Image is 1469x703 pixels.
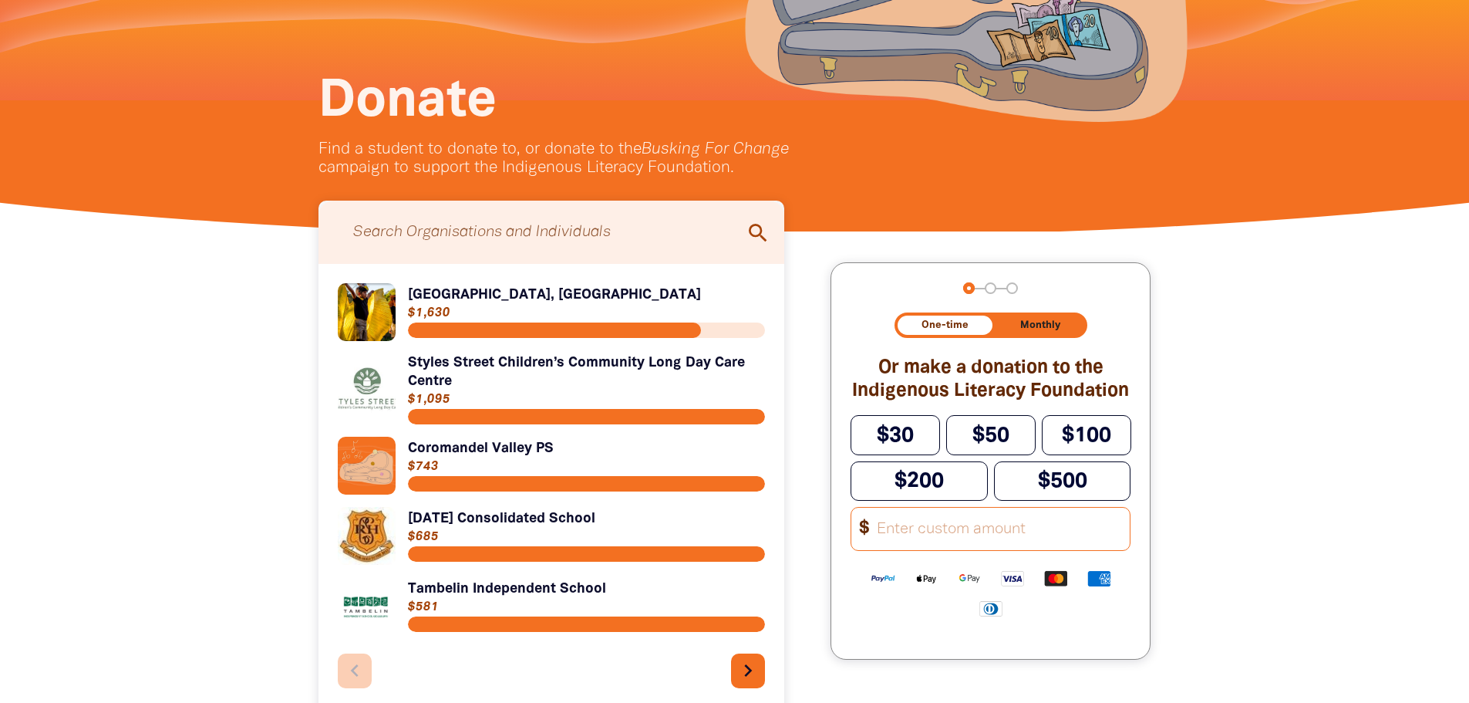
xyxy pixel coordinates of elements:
span: $500 [1038,471,1087,491]
button: $200 [851,461,988,501]
div: Available payment methods [851,557,1130,629]
span: $100 [1062,426,1111,445]
img: American Express logo [1077,569,1120,587]
button: $500 [994,461,1131,501]
img: Mastercard logo [1034,569,1077,587]
button: $30 [851,415,940,455]
button: Monthly [996,316,1084,335]
i: search [746,221,770,245]
div: Donation frequency [895,313,1087,338]
button: Navigate to step 3 of 3 to enter your payment details [1006,282,1018,294]
input: Enter custom amount [868,508,1130,550]
img: Visa logo [991,569,1034,587]
button: $100 [1042,415,1131,455]
span: $ [851,514,870,544]
em: Busking For Change [642,142,789,157]
i: chevron_right [736,658,760,683]
img: Google Pay logo [948,569,991,587]
button: $50 [946,415,1036,455]
img: Paypal logo [861,569,905,587]
span: $50 [972,426,1009,445]
span: One-time [921,320,969,330]
img: Diners Club logo [969,600,1012,617]
span: $30 [877,426,914,445]
span: $200 [895,471,944,491]
img: Apple Pay logo [905,569,948,587]
p: Find a student to donate to, or donate to the campaign to support the Indigenous Literacy Foundat... [318,140,858,177]
button: Navigate to step 1 of 3 to enter your donation amount [963,282,975,294]
span: Monthly [1020,320,1060,330]
span: Donate [318,78,497,126]
button: Next page [731,654,766,688]
h2: Or make a donation to the Indigenous Literacy Foundation [851,357,1130,403]
button: One-time [898,316,993,335]
button: Navigate to step 2 of 3 to enter your details [985,282,996,294]
div: Paginated content [338,283,766,701]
